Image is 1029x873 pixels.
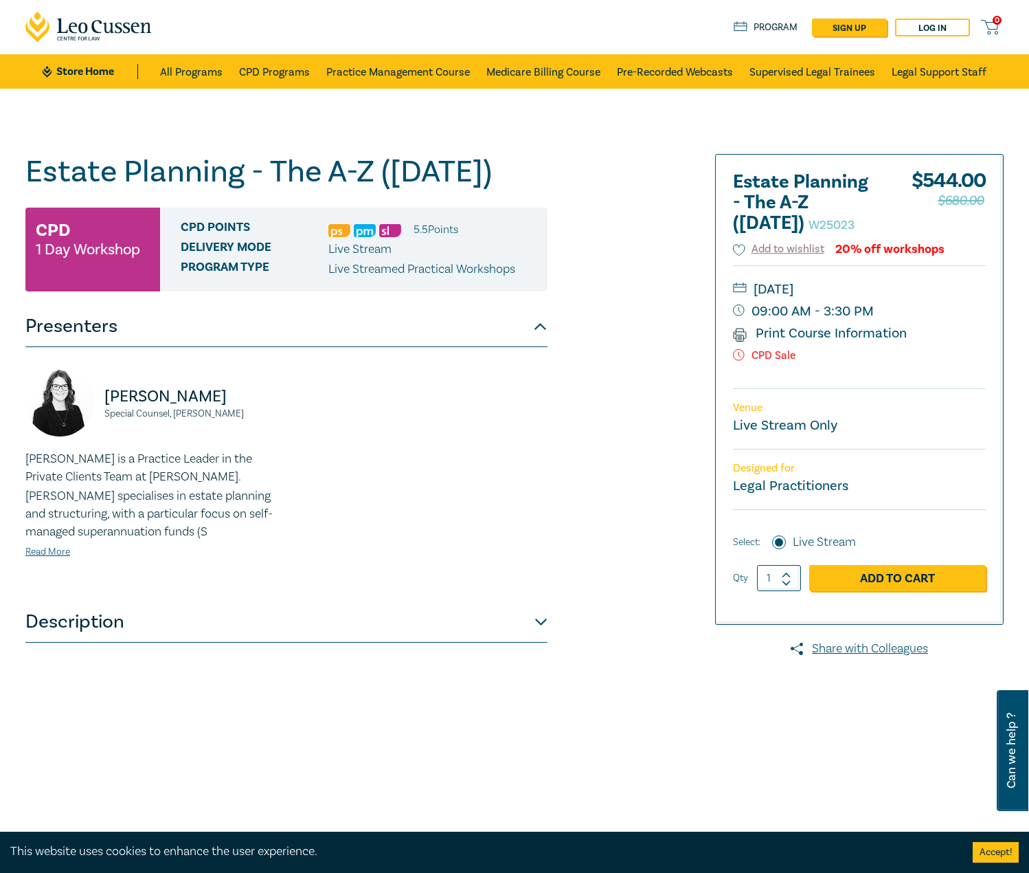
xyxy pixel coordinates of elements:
[809,565,986,591] a: Add to Cart
[25,306,547,347] button: Presenters
[733,401,986,415] p: Venue
[749,54,875,89] a: Supervised Legal Trainees
[733,417,837,434] a: Live Stream Only
[104,409,278,419] small: Special Counsel, [PERSON_NAME]
[757,565,801,591] input: 1
[808,217,855,233] small: W25023
[181,261,328,278] span: Program type
[912,172,986,241] div: $ 544.00
[733,535,760,550] span: Select:
[354,224,376,237] img: Practice Management & Business Skills
[733,241,824,257] button: Add to wishlist
[328,261,515,278] p: Live Streamed Practical Workshops
[733,349,986,362] p: CPD Sale
[25,601,547,643] button: Description
[181,241,328,258] span: Delivery Mode
[973,842,1019,863] button: Accept cookies
[733,172,884,234] h2: Estate Planning - The A-Z ([DATE])
[414,221,458,239] li: 5.5 Point s
[25,546,70,558] a: Read More
[1005,698,1018,803] span: Can we help ?
[379,224,401,237] img: Substantive Law
[43,64,138,79] a: Store Home
[895,19,970,36] a: Log in
[328,241,392,257] span: Live Stream
[835,243,945,256] div: 20% off workshops
[25,154,547,190] h1: Estate Planning - The A-Z ([DATE])
[938,190,984,212] span: $680.00
[328,224,350,237] img: Professional Skills
[160,54,223,89] a: All Programs
[239,54,310,89] a: CPD Programs
[733,278,986,300] small: [DATE]
[326,54,470,89] a: Practice Management Course
[793,533,856,551] label: Live Stream
[812,19,887,36] a: sign up
[733,324,907,342] a: Print Course Information
[733,300,986,322] small: 09:00 AM - 3:30 PM
[486,54,600,89] a: Medicare Billing Course
[25,450,278,486] p: [PERSON_NAME] is a Practice Leader in the Private Clients Team at [PERSON_NAME].
[104,386,278,408] p: [PERSON_NAME]
[25,368,94,436] img: https://s3.ap-southeast-2.amazonaws.com/leo-cussen-store-production-content/Contacts/Rowdy%20John...
[733,571,748,586] label: Qty
[715,640,1004,658] a: Share with Colleagues
[733,462,986,475] p: Designed for
[733,477,848,495] small: Legal Practitioners
[36,243,140,256] small: 1 Day Workshop
[36,218,70,243] h3: CPD
[617,54,733,89] a: Pre-Recorded Webcasts
[25,487,278,541] p: [PERSON_NAME] specialises in estate planning and structuring, with a particular focus on self-man...
[993,16,1002,25] span: 0
[734,20,798,35] a: Program
[10,843,952,861] div: This website uses cookies to enhance the user experience.
[892,54,986,89] a: Legal Support Staff
[181,221,328,239] span: CPD Points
